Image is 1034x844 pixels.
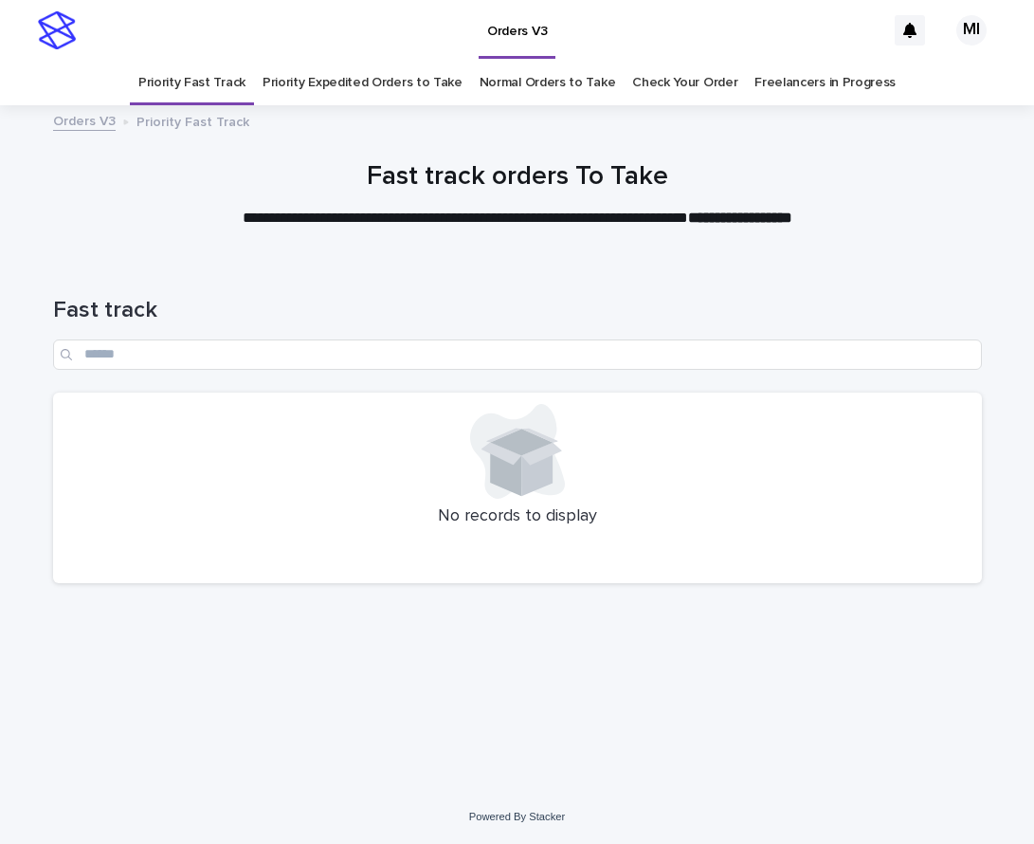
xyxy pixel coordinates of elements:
a: Powered By Stacker [469,811,565,822]
a: Priority Expedited Orders to Take [263,61,463,105]
img: stacker-logo-s-only.png [38,11,76,49]
p: Priority Fast Track [136,110,249,131]
a: Orders V3 [53,109,116,131]
div: MI [956,15,987,46]
p: No records to display [64,506,971,527]
a: Priority Fast Track [138,61,245,105]
h1: Fast track orders To Take [53,161,982,193]
input: Search [53,339,982,370]
a: Check Your Order [632,61,737,105]
a: Freelancers in Progress [754,61,896,105]
h1: Fast track [53,297,982,324]
a: Normal Orders to Take [480,61,616,105]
